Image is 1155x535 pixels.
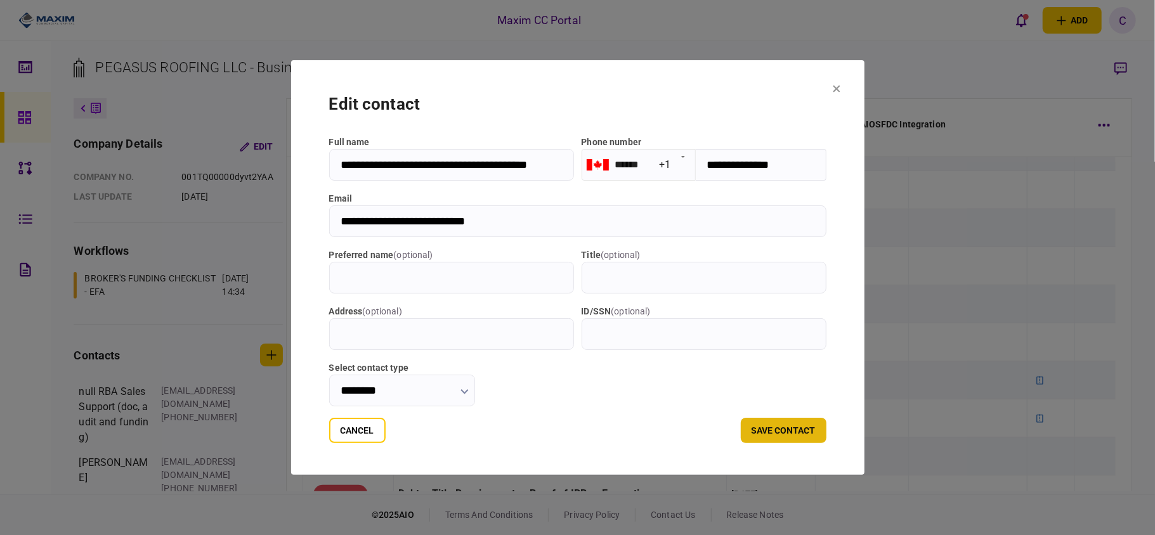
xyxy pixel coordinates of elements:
label: email [329,192,826,205]
input: address [329,318,574,350]
span: ( optional ) [611,306,650,316]
span: ( optional ) [362,306,401,316]
input: Preferred name [329,262,574,293]
label: title [582,248,826,262]
button: Cancel [329,418,386,443]
input: ID/SSN [582,318,826,350]
label: Phone number [582,137,642,147]
span: ( optional ) [601,250,640,260]
input: email [329,205,826,237]
label: full name [329,136,574,149]
label: Preferred name [329,248,574,262]
img: ca [587,159,609,171]
button: save contact [741,418,826,443]
label: address [329,305,574,318]
label: Select contact type [329,361,475,375]
input: title [582,262,826,293]
div: edit contact [329,92,826,117]
label: ID/SSN [582,305,826,318]
span: ( optional ) [393,250,433,260]
input: Select contact type [329,375,475,406]
button: Open [674,147,692,165]
input: full name [329,149,574,181]
div: +1 [659,157,670,172]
